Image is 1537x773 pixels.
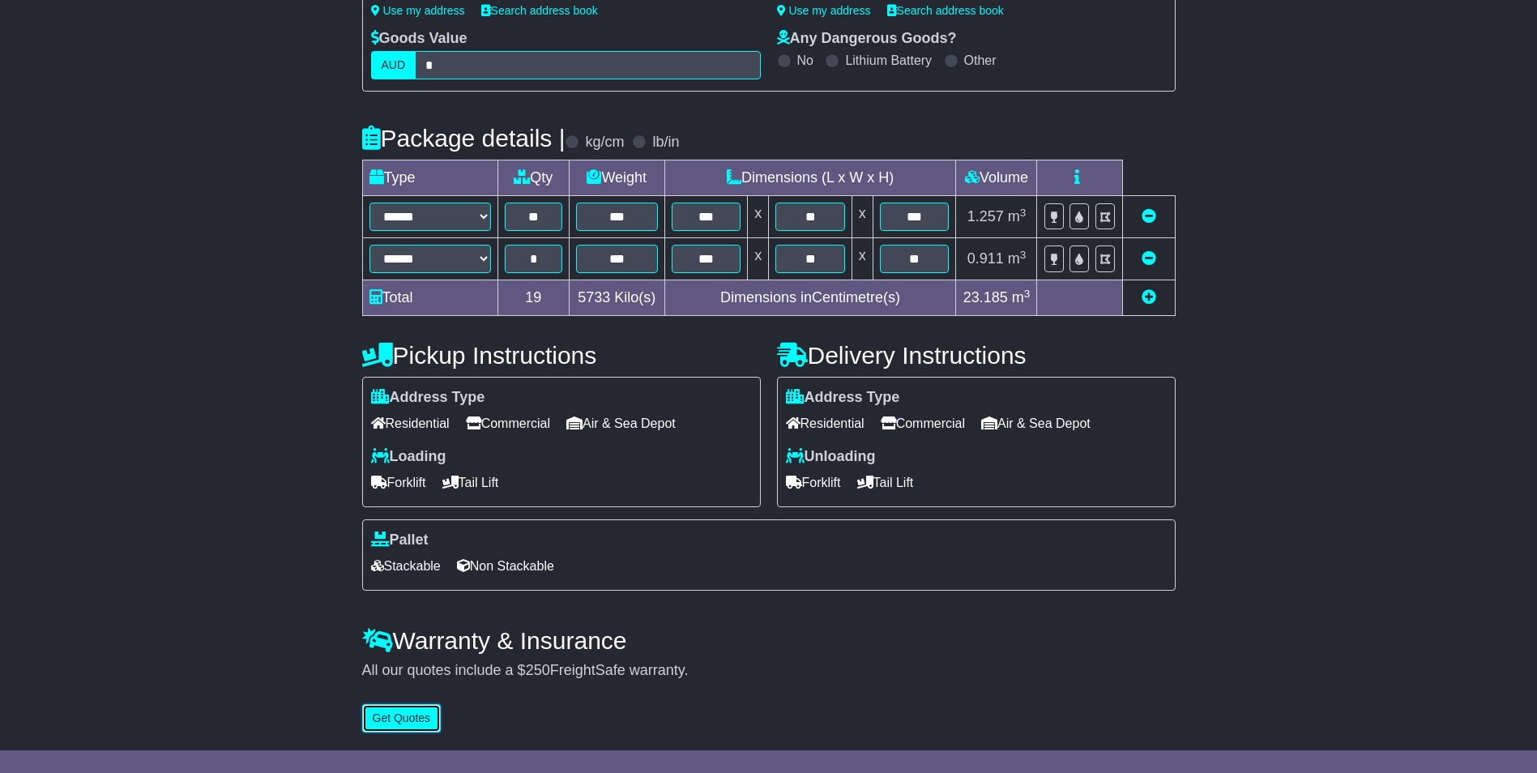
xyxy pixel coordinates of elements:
[786,448,876,466] label: Unloading
[852,196,873,238] td: x
[466,411,550,436] span: Commercial
[526,662,550,678] span: 250
[963,289,1008,305] span: 23.185
[964,53,997,68] label: Other
[362,125,566,152] h4: Package details |
[497,280,569,316] td: 19
[1008,208,1027,224] span: m
[1020,207,1027,219] sup: 3
[845,53,932,68] label: Lithium Battery
[967,250,1004,267] span: 0.911
[664,280,956,316] td: Dimensions in Centimetre(s)
[786,411,865,436] span: Residential
[371,411,450,436] span: Residential
[981,411,1091,436] span: Air & Sea Depot
[967,208,1004,224] span: 1.257
[1142,289,1156,305] a: Add new item
[857,470,914,495] span: Tail Lift
[566,411,676,436] span: Air & Sea Depot
[457,553,554,579] span: Non Stackable
[887,4,1004,17] a: Search address book
[371,553,441,579] span: Stackable
[362,160,497,196] td: Type
[1024,288,1031,300] sup: 3
[1142,250,1156,267] a: Remove this item
[371,448,446,466] label: Loading
[956,160,1037,196] td: Volume
[664,160,956,196] td: Dimensions (L x W x H)
[585,134,624,152] label: kg/cm
[881,411,965,436] span: Commercial
[362,662,1176,680] div: All our quotes include a $ FreightSafe warranty.
[748,238,769,280] td: x
[362,342,761,369] h4: Pickup Instructions
[1142,208,1156,224] a: Remove this item
[777,4,871,17] a: Use my address
[652,134,679,152] label: lb/in
[777,342,1176,369] h4: Delivery Instructions
[569,160,664,196] td: Weight
[371,51,416,79] label: AUD
[362,704,442,732] button: Get Quotes
[481,4,598,17] a: Search address book
[786,470,841,495] span: Forklift
[371,389,485,407] label: Address Type
[442,470,499,495] span: Tail Lift
[786,389,900,407] label: Address Type
[1012,289,1031,305] span: m
[852,238,873,280] td: x
[777,30,957,48] label: Any Dangerous Goods?
[362,280,497,316] td: Total
[797,53,813,68] label: No
[497,160,569,196] td: Qty
[371,470,426,495] span: Forklift
[1020,249,1027,261] sup: 3
[578,289,610,305] span: 5733
[371,4,465,17] a: Use my address
[1008,250,1027,267] span: m
[371,532,429,549] label: Pallet
[362,627,1176,654] h4: Warranty & Insurance
[569,280,664,316] td: Kilo(s)
[371,30,468,48] label: Goods Value
[748,196,769,238] td: x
